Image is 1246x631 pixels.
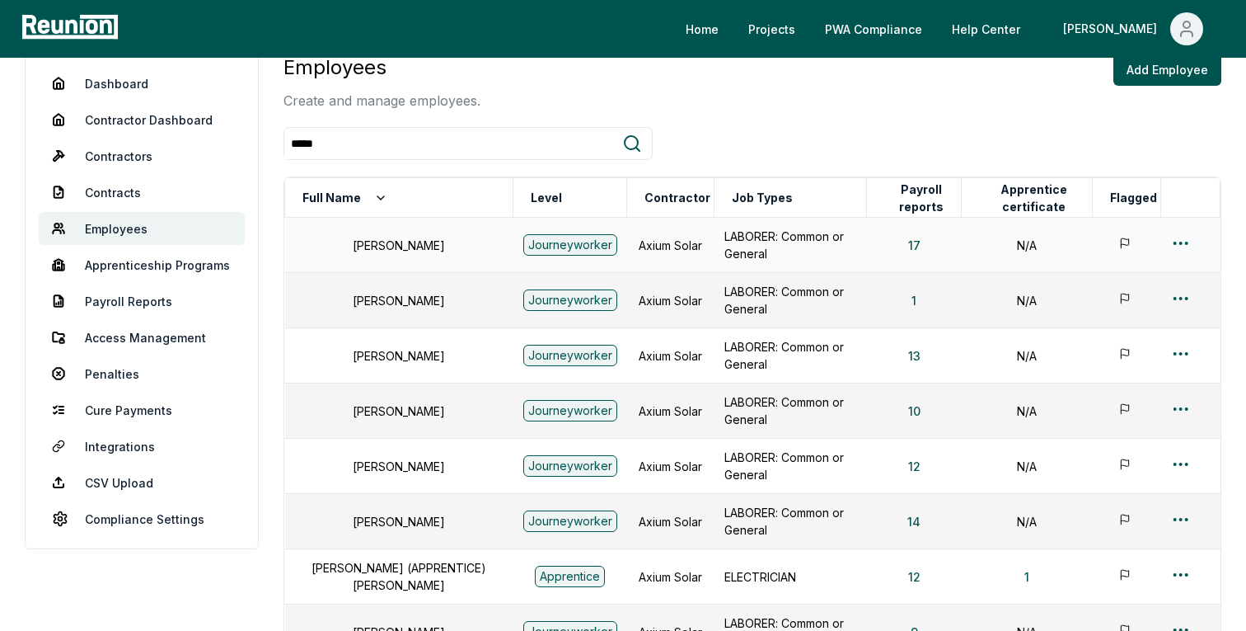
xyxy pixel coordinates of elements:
td: [PERSON_NAME] [285,494,513,549]
a: Employees [39,212,245,245]
td: [PERSON_NAME] [285,384,513,439]
a: Projects [735,12,808,45]
button: Contractor [641,181,714,214]
td: Axium Solar [627,218,714,273]
td: Axium Solar [627,273,714,328]
h3: Employees [283,53,480,82]
td: N/A [961,218,1092,273]
button: 14 [894,505,934,538]
div: Journeyworker [523,455,617,477]
p: LABORER: Common or General [724,338,857,373]
a: CSV Upload [39,466,245,499]
button: 10 [895,394,934,427]
nav: Main [672,12,1230,45]
td: [PERSON_NAME] [285,273,513,328]
td: N/A [961,494,1092,549]
p: LABORER: Common or General [724,393,857,428]
a: PWA Compliance [812,12,935,45]
div: Journeyworker [523,290,617,311]
td: N/A [961,384,1092,439]
td: [PERSON_NAME] (APPRENTICE) [PERSON_NAME] [285,549,513,605]
p: LABORER: Common or General [724,283,857,318]
p: LABORER: Common or General [724,228,857,262]
td: N/A [961,328,1092,384]
a: Dashboard [39,67,245,100]
td: Axium Solar [627,439,714,494]
a: Payroll Reports [39,285,245,318]
a: Compliance Settings [39,502,245,535]
td: [PERSON_NAME] [285,218,513,273]
a: Cure Payments [39,393,245,426]
td: Axium Solar [627,384,714,439]
td: N/A [961,273,1092,328]
button: Level [527,181,565,214]
button: Payroll reports [881,181,961,214]
div: Journeyworker [523,400,617,421]
p: ELECTRICIAN [724,568,857,586]
div: Journeyworker [523,345,617,366]
button: 1 [898,284,930,317]
button: 1 [1011,560,1042,593]
button: Add Employee [1113,53,1221,86]
button: 17 [895,228,934,261]
button: Full Name [299,181,391,214]
td: N/A [961,439,1092,494]
a: Contracts [39,176,245,209]
p: Create and manage employees. [283,91,480,111]
td: [PERSON_NAME] [285,439,513,494]
div: Journeyworker [523,511,617,532]
div: Journeyworker [523,234,617,256]
p: LABORER: Common or General [724,449,857,483]
div: Apprentice [535,566,605,587]
a: Contractor Dashboard [39,103,245,136]
button: Apprentice certificate [976,181,1092,214]
button: 12 [895,560,934,593]
a: Help Center [939,12,1033,45]
a: Apprenticeship Programs [39,248,245,281]
td: Axium Solar [627,494,714,549]
div: [PERSON_NAME] [1063,12,1164,45]
a: Access Management [39,321,245,354]
a: Integrations [39,430,245,463]
button: Job Types [728,181,796,214]
button: Flagged [1107,181,1160,214]
a: Home [672,12,732,45]
p: LABORER: Common or General [724,504,857,539]
a: Contractors [39,139,245,172]
button: [PERSON_NAME] [1050,12,1216,45]
button: 13 [895,339,934,372]
td: Axium Solar [627,328,714,384]
td: [PERSON_NAME] [285,328,513,384]
a: Penalties [39,357,245,390]
button: 12 [895,450,934,483]
td: Axium Solar [627,549,714,605]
